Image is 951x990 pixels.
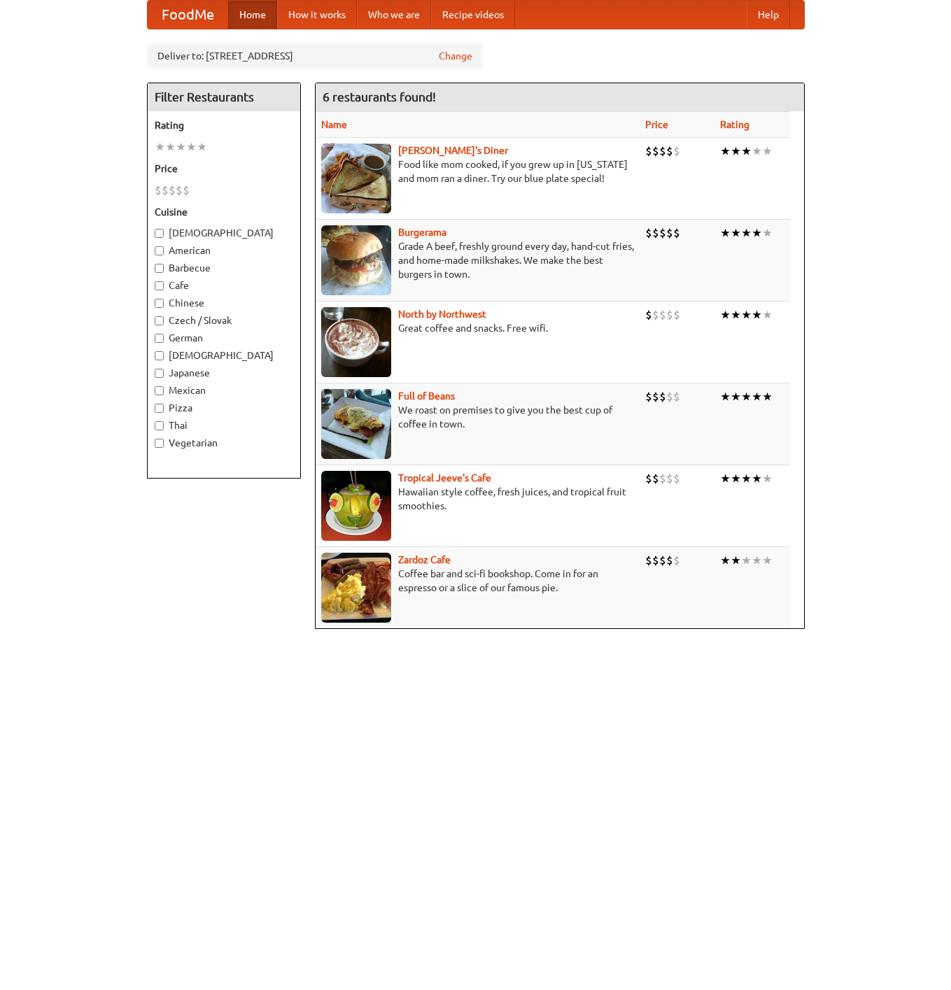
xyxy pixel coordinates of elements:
[747,1,790,29] a: Help
[673,389,680,404] li: $
[155,351,164,360] input: [DEMOGRAPHIC_DATA]
[176,139,186,155] li: ★
[652,389,659,404] li: $
[652,553,659,568] li: $
[155,348,293,362] label: [DEMOGRAPHIC_DATA]
[155,436,293,450] label: Vegetarian
[398,227,446,238] a: Burgerama
[321,225,391,295] img: burgerama.jpg
[228,1,277,29] a: Home
[321,143,391,213] img: sallys.jpg
[155,331,293,345] label: German
[321,321,634,335] p: Great coffee and snacks. Free wifi.
[673,471,680,486] li: $
[652,307,659,323] li: $
[155,334,164,343] input: German
[666,225,673,241] li: $
[155,401,293,415] label: Pizza
[155,162,293,176] h5: Price
[731,389,741,404] li: ★
[155,313,293,327] label: Czech / Slovak
[155,386,164,395] input: Mexican
[720,471,731,486] li: ★
[183,183,190,198] li: $
[731,143,741,159] li: ★
[162,183,169,198] li: $
[147,43,483,69] div: Deliver to: [STREET_ADDRESS]
[321,567,634,595] p: Coffee bar and sci-fi bookshop. Come in for an espresso or a slice of our famous pie.
[155,278,293,292] label: Cafe
[155,296,293,310] label: Chinese
[321,119,347,130] a: Name
[741,225,752,241] li: ★
[155,316,164,325] input: Czech / Slovak
[155,439,164,448] input: Vegetarian
[741,553,752,568] li: ★
[652,225,659,241] li: $
[155,299,164,308] input: Chinese
[659,143,666,159] li: $
[169,183,176,198] li: $
[652,471,659,486] li: $
[155,418,293,432] label: Thai
[148,83,300,111] h4: Filter Restaurants
[155,404,164,413] input: Pizza
[673,143,680,159] li: $
[398,554,451,565] b: Zardoz Cafe
[277,1,357,29] a: How it works
[197,139,207,155] li: ★
[752,471,762,486] li: ★
[666,143,673,159] li: $
[762,471,773,486] li: ★
[645,307,652,323] li: $
[155,246,164,255] input: American
[398,309,486,320] b: North by Northwest
[398,472,491,483] a: Tropical Jeeve's Cafe
[762,143,773,159] li: ★
[645,553,652,568] li: $
[176,183,183,198] li: $
[398,145,508,156] b: [PERSON_NAME]'s Diner
[155,281,164,290] input: Cafe
[431,1,515,29] a: Recipe videos
[666,471,673,486] li: $
[666,389,673,404] li: $
[321,485,634,513] p: Hawaiian style coffee, fresh juices, and tropical fruit smoothies.
[321,389,391,459] img: beans.jpg
[752,389,762,404] li: ★
[659,553,666,568] li: $
[731,225,741,241] li: ★
[645,119,668,130] a: Price
[652,143,659,159] li: $
[155,264,164,273] input: Barbecue
[148,1,228,29] a: FoodMe
[357,1,431,29] a: Who we are
[645,143,652,159] li: $
[186,139,197,155] li: ★
[659,225,666,241] li: $
[155,421,164,430] input: Thai
[398,390,455,402] a: Full of Beans
[659,389,666,404] li: $
[720,307,731,323] li: ★
[720,225,731,241] li: ★
[321,157,634,185] p: Food like mom cooked, if you grew up in [US_STATE] and mom ran a diner. Try our blue plate special!
[762,553,773,568] li: ★
[155,243,293,257] label: American
[155,118,293,132] h5: Rating
[155,261,293,275] label: Barbecue
[752,307,762,323] li: ★
[720,143,731,159] li: ★
[666,553,673,568] li: $
[155,369,164,378] input: Japanese
[645,389,652,404] li: $
[673,225,680,241] li: $
[165,139,176,155] li: ★
[155,205,293,219] h5: Cuisine
[645,471,652,486] li: $
[752,225,762,241] li: ★
[321,307,391,377] img: north.jpg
